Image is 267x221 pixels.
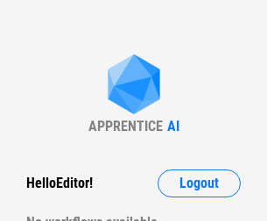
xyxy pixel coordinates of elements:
div: Hello Editor ! [26,169,93,197]
span: Logout [179,176,219,190]
button: Logout [158,169,241,197]
img: Apprentice AI [99,54,169,118]
div: APPRENTICE [88,118,163,135]
div: AI [167,118,179,135]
